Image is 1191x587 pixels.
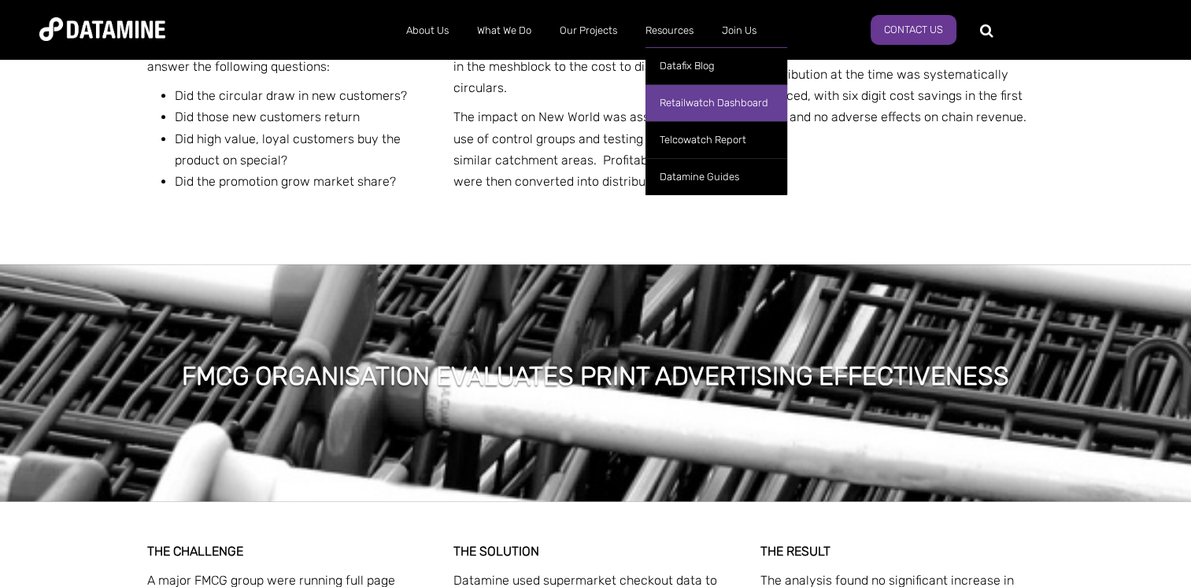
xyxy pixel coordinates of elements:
p: Distribution at the time was systematically reduced, with six digit cost savings in the first yea... [760,64,1045,128]
p: The impact on New World was assessed by the use of control groups and testing the approach in sim... [453,106,738,192]
a: Datafix Blog [645,47,787,84]
a: Contact Us [871,15,956,45]
a: Telcowatch Report [645,121,787,158]
a: Retailwatch Dashboard [645,84,787,121]
strong: THE SOLUTION [453,544,539,559]
a: Resources [631,10,708,51]
a: Our Projects [546,10,631,51]
h1: FMCG ORGANISATION EVALUATES PRINT ADVERTISING EFFECTIVENESS [182,359,1009,393]
span: Did the circular draw in new customers? [175,88,407,103]
span: Did high value, loyal customers buy the product on special? [175,131,401,168]
a: Join Us [708,10,771,51]
strong: THE CHALLENGE [147,544,243,559]
a: About Us [392,10,463,51]
span: Did the promotion grow market share? [175,174,396,189]
span: Did those new customers return [175,109,360,124]
a: Datamine Guides [645,158,787,195]
strong: THE RESULT [760,544,830,559]
a: What We Do [463,10,546,51]
img: Datamine [39,17,165,41]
